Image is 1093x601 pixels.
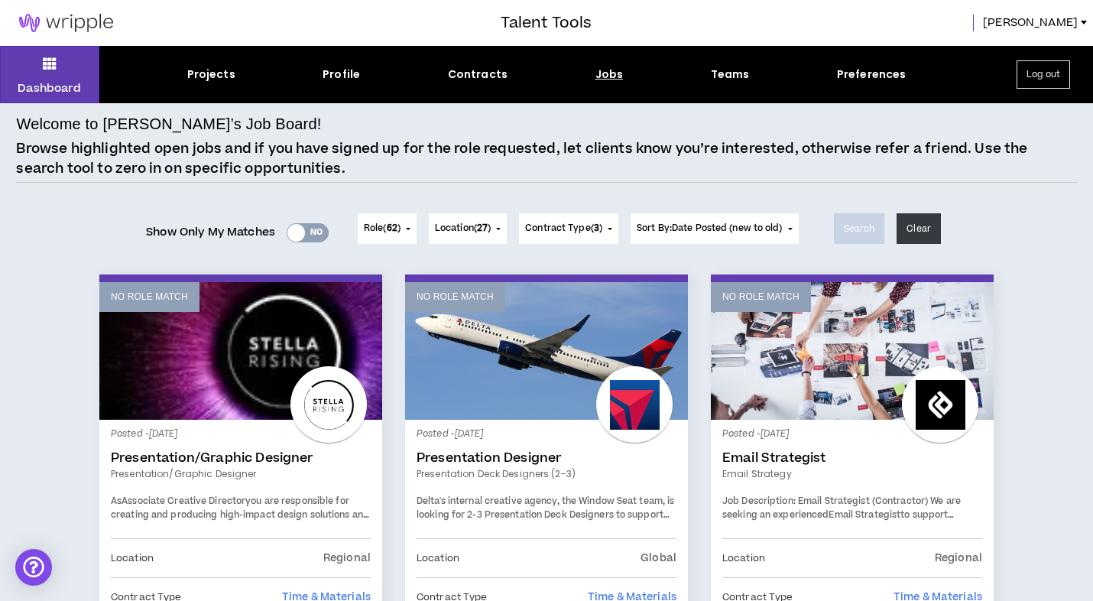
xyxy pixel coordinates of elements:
button: Clear [897,213,941,244]
button: Contract Type(3) [519,213,618,244]
button: Role(62) [358,213,417,244]
p: Posted - [DATE] [722,427,982,441]
span: Contract Type ( ) [525,222,602,236]
div: Teams [711,67,750,83]
p: Browse highlighted open jobs and if you have signed up for the role requested, let clients know y... [16,139,1076,178]
div: Profile [323,67,360,83]
a: No Role Match [711,282,994,420]
span: As [111,495,122,508]
a: Presentation Deck Designers (2-3) [417,467,676,481]
a: No Role Match [405,282,688,420]
button: Location(27) [429,213,507,244]
a: Email Strategy [722,467,982,481]
span: Location ( ) [435,222,491,236]
span: We are seeking an experienced [722,495,961,521]
div: Contracts [448,67,508,83]
a: Presentation/Graphic Designer [111,450,371,466]
p: Location [722,550,765,567]
strong: Email Strategist [829,508,900,521]
span: Show Only My Matches [146,221,275,244]
strong: Job Description: Email Strategist (Contractor) [722,495,928,508]
p: No Role Match [417,290,494,304]
p: No Role Match [111,290,188,304]
p: Dashboard [18,80,81,96]
span: Sort By: Date Posted (new to old) [637,222,783,235]
p: Posted - [DATE] [111,427,371,441]
div: Preferences [837,67,907,83]
button: Log out [1017,60,1070,89]
p: Location [111,550,154,567]
p: Global [641,550,676,567]
span: Delta's internal creative agency, the Window Seat team, is looking for 2-3 Presentation Deck Desi... [417,495,674,548]
span: 3 [594,222,599,235]
a: Presentation Designer [417,450,676,466]
button: Search [834,213,885,244]
span: 62 [387,222,397,235]
h4: Welcome to [PERSON_NAME]’s Job Board! [16,112,321,135]
div: Open Intercom Messenger [15,549,52,586]
p: Posted - [DATE] [417,427,676,441]
p: Regional [323,550,371,567]
button: Sort By:Date Posted (new to old) [631,213,799,244]
strong: Associate Creative Director [122,495,245,508]
h3: Talent Tools [501,11,592,34]
a: No Role Match [99,282,382,420]
span: 27 [477,222,488,235]
div: Projects [187,67,235,83]
a: Presentation/Graphic Designer [111,467,371,481]
span: [PERSON_NAME] [983,15,1078,31]
p: Location [417,550,459,567]
p: Regional [935,550,982,567]
span: Role ( ) [364,222,401,236]
a: Email Strategist [722,450,982,466]
p: No Role Match [722,290,799,304]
